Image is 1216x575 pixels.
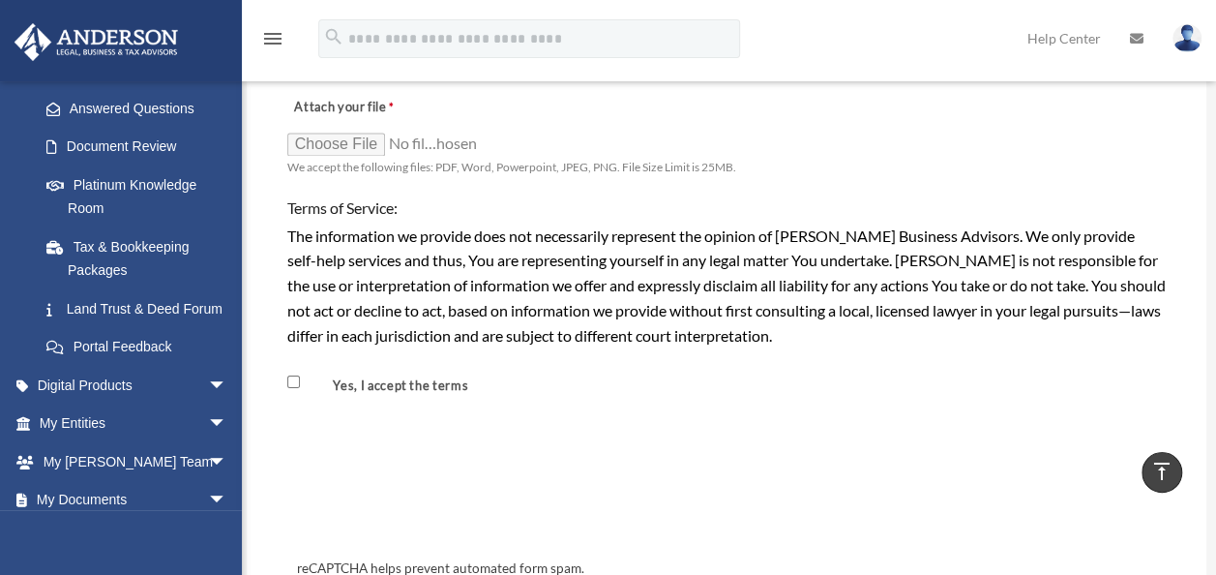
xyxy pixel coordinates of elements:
[287,224,1167,348] div: The information we provide does not necessarily represent the opinion of [PERSON_NAME] Business A...
[9,23,184,61] img: Anderson Advisors Platinum Portal
[27,227,256,289] a: Tax & Bookkeeping Packages
[27,328,256,367] a: Portal Feedback
[287,94,481,121] label: Attach your file
[14,366,256,405] a: Digital Productsarrow_drop_down
[14,442,256,481] a: My [PERSON_NAME] Teamarrow_drop_down
[14,405,256,443] a: My Entitiesarrow_drop_down
[261,34,284,50] a: menu
[287,197,1167,219] h4: Terms of Service:
[1172,24,1201,52] img: User Pic
[304,376,476,394] label: Yes, I accept the terms
[27,289,256,328] a: Land Trust & Deed Forum
[323,26,344,47] i: search
[1150,460,1173,483] i: vertical_align_top
[208,366,247,406] span: arrow_drop_down
[27,128,247,166] a: Document Review
[14,481,256,520] a: My Documentsarrow_drop_down
[291,442,585,518] iframe: reCAPTCHA
[208,442,247,482] span: arrow_drop_down
[287,160,736,174] span: We accept the following files: PDF, Word, Powerpoint, JPEG, PNG. File Size Limit is 25MB.
[27,89,256,128] a: Answered Questions
[261,27,284,50] i: menu
[208,481,247,521] span: arrow_drop_down
[1142,452,1182,493] a: vertical_align_top
[208,405,247,444] span: arrow_drop_down
[27,166,256,227] a: Platinum Knowledge Room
